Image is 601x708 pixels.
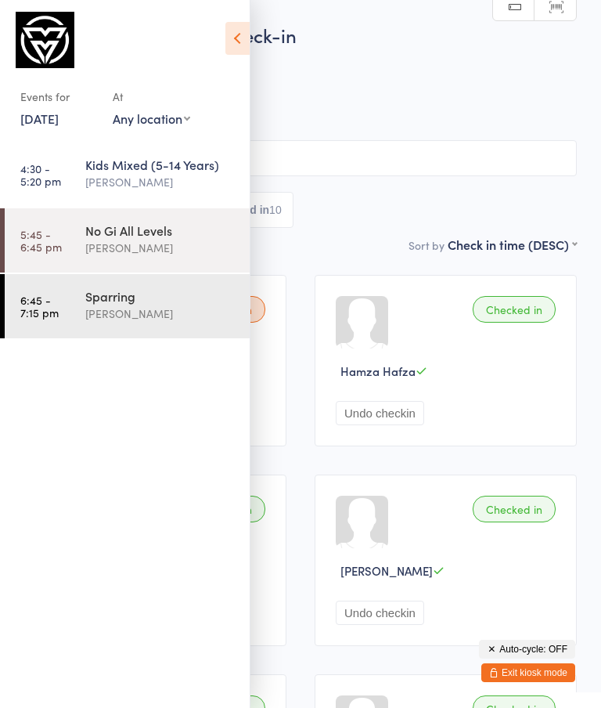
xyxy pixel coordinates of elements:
[85,305,236,323] div: [PERSON_NAME]
[408,237,444,253] label: Sort by
[85,156,236,173] div: Kids Mixed (5-14 Years)
[5,143,250,207] a: 4:30 -5:20 pmKids Mixed (5-14 Years)[PERSON_NAME]
[24,22,577,48] h2: Kids Mixed (5-14 Yea… Check-in
[85,222,236,239] div: No Gi All Levels
[85,239,236,257] div: [PERSON_NAME]
[336,401,424,425] button: Undo checkin
[20,84,97,110] div: Events for
[24,71,552,87] span: [PERSON_NAME]
[16,12,74,68] img: Modern Musashi Thirroul
[336,601,424,625] button: Undo checkin
[20,294,59,319] time: 6:45 - 7:15 pm
[24,103,577,118] span: Kids BJJ
[5,274,250,338] a: 6:45 -7:15 pmSparring[PERSON_NAME]
[269,204,282,216] div: 10
[85,287,236,305] div: Sparring
[448,236,577,253] div: Check in time (DESC)
[24,140,577,176] input: Search
[20,228,62,253] time: 5:45 - 6:45 pm
[113,84,190,110] div: At
[24,56,552,71] span: [DATE] 4:30pm
[473,296,556,323] div: Checked in
[20,110,59,127] a: [DATE]
[20,162,61,187] time: 4:30 - 5:20 pm
[113,110,190,127] div: Any location
[481,663,575,682] button: Exit kiosk mode
[340,363,416,379] span: Hamza Hafza
[5,208,250,273] a: 5:45 -6:45 pmNo Gi All Levels[PERSON_NAME]
[85,173,236,191] div: [PERSON_NAME]
[479,640,575,659] button: Auto-cycle: OFF
[24,87,552,103] span: Thirroul
[473,496,556,522] div: Checked in
[340,562,433,579] span: [PERSON_NAME]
